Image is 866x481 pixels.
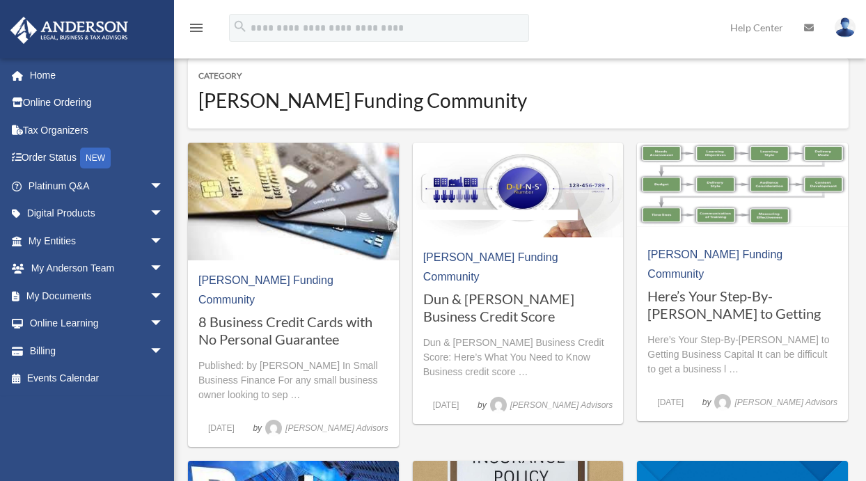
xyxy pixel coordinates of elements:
[647,397,693,407] a: [DATE]
[233,19,248,34] i: search
[10,282,184,310] a: My Documentsarrow_drop_down
[10,255,184,283] a: My Anderson Teamarrow_drop_down
[188,24,205,36] a: menu
[423,336,613,379] p: Dun & [PERSON_NAME] Business Credit Score: Here’s What You Need to Know Business credit score …
[150,310,178,338] span: arrow_drop_down
[6,17,132,44] img: Anderson Advisors Platinum Portal
[10,310,184,338] a: Online Learningarrow_drop_down
[423,400,469,410] a: [DATE]
[198,84,838,118] span: [PERSON_NAME] Funding Community
[150,337,178,365] span: arrow_drop_down
[10,116,184,144] a: Tax Organizers
[10,200,184,228] a: Digital Productsarrow_drop_down
[262,423,388,433] a: [PERSON_NAME] Advisors
[10,61,184,89] a: Home
[647,287,837,322] a: Here’s Your Step-By-[PERSON_NAME] to Getting Business Capital
[10,89,184,117] a: Online Ordering
[188,19,205,36] i: menu
[10,365,184,393] a: Events Calendar
[473,398,613,413] span: by
[647,333,837,377] p: Here’s Your Step-By-[PERSON_NAME] to Getting Business Capital It can be difficult to get a busine...
[647,249,782,280] a: [PERSON_NAME] Funding Community
[711,397,837,407] a: [PERSON_NAME] Advisors
[10,227,184,255] a: My Entitiesarrow_drop_down
[198,423,244,433] a: [DATE]
[80,148,111,168] div: NEW
[835,17,856,38] img: User Pic
[249,421,388,436] span: by
[198,274,333,306] a: [PERSON_NAME] Funding Community
[150,172,178,200] span: arrow_drop_down
[150,282,178,310] span: arrow_drop_down
[150,227,178,255] span: arrow_drop_down
[10,337,184,365] a: Billingarrow_drop_down
[423,290,613,325] a: Dun & [PERSON_NAME] Business Credit Score
[423,251,558,283] a: [PERSON_NAME] Funding Community
[198,313,388,348] a: 8 Business Credit Cards with No Personal Guarantee Required in [DATE]
[198,69,838,84] span: Category
[150,200,178,228] span: arrow_drop_down
[698,395,837,411] span: by
[150,255,178,283] span: arrow_drop_down
[10,144,184,173] a: Order StatusNEW
[10,172,184,200] a: Platinum Q&Aarrow_drop_down
[487,400,613,410] a: [PERSON_NAME] Advisors
[198,358,388,402] p: Published: by [PERSON_NAME] In Small Business Finance For any small business owner looking to sep …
